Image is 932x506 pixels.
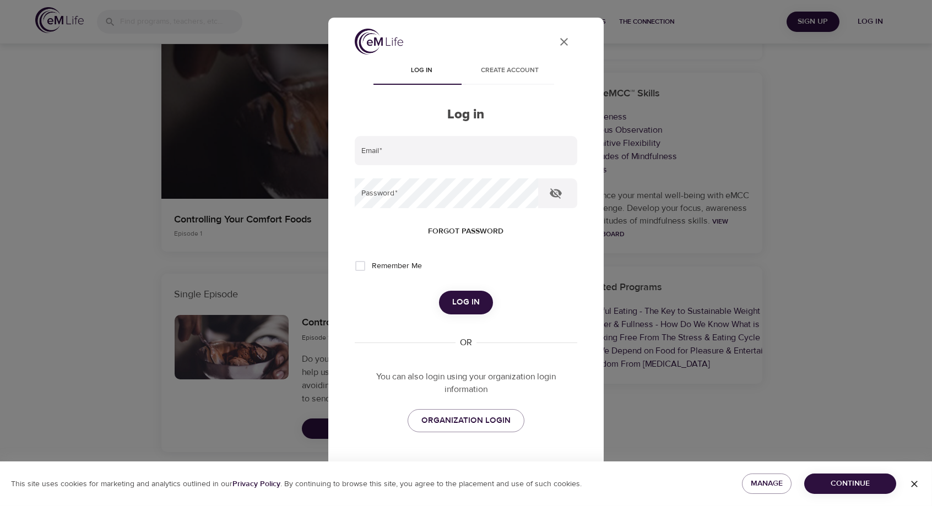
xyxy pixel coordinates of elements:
h2: Log in [355,107,577,123]
span: Continue [813,477,887,491]
div: OR [456,336,476,349]
p: You can also login using your organization login information [355,371,577,396]
span: Manage [751,477,783,491]
a: ORGANIZATION LOGIN [408,409,524,432]
span: Log in [452,295,480,309]
span: Forgot password [429,225,504,238]
img: logo [355,29,403,55]
button: close [551,29,577,55]
div: disabled tabs example [355,58,577,85]
button: Forgot password [424,221,508,242]
span: Create account [473,65,548,77]
span: Log in [384,65,459,77]
button: Log in [439,291,493,314]
span: ORGANIZATION LOGIN [421,413,511,428]
span: Remember Me [372,260,422,272]
b: Privacy Policy [232,479,280,489]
